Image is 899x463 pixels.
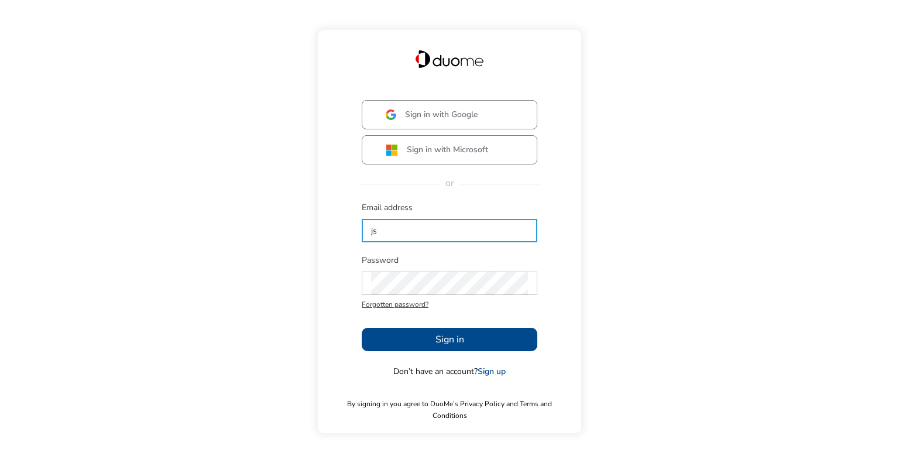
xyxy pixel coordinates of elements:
[386,109,396,120] img: google.svg
[362,135,537,164] button: Sign in with Microsoft
[362,100,537,129] button: Sign in with Google
[330,398,569,421] span: By signing in you agree to DuoMe’s Privacy Policy and Terms and Conditions
[362,202,537,214] span: Email address
[362,255,537,266] span: Password
[405,109,478,121] span: Sign in with Google
[393,366,506,378] span: Don’t have an account?
[440,177,460,190] span: or
[362,299,537,310] span: Forgotten password?
[362,328,537,351] button: Sign in
[435,332,464,347] span: Sign in
[416,50,483,68] img: Duome
[386,143,398,156] img: ms.svg
[478,366,506,377] a: Sign up
[407,144,488,156] span: Sign in with Microsoft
